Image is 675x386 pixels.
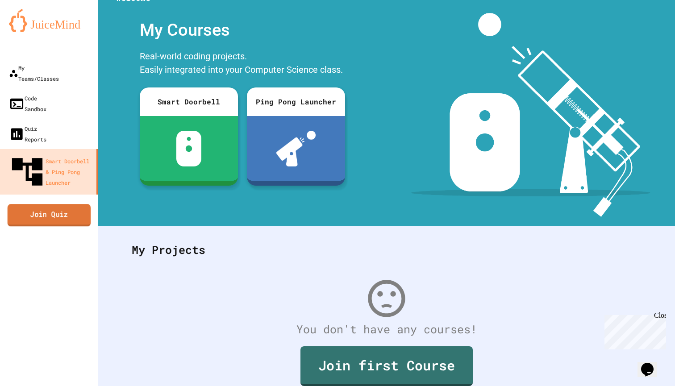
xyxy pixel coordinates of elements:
div: Smart Doorbell & Ping Pong Launcher [9,154,93,190]
div: My Courses [135,13,350,47]
div: Code Sandbox [9,93,46,114]
a: Join first Course [300,346,473,386]
div: Chat with us now!Close [4,4,62,57]
div: My Teams/Classes [9,62,59,84]
a: Join Quiz [8,204,91,226]
img: sdb-white.svg [176,131,202,166]
div: Ping Pong Launcher [247,87,345,116]
iframe: chat widget [601,311,666,349]
iframe: chat widget [637,350,666,377]
img: logo-orange.svg [9,9,89,32]
img: banner-image-my-projects.png [411,13,650,217]
div: You don't have any courses! [123,321,650,338]
div: Quiz Reports [9,123,46,145]
div: Real-world coding projects. Easily integrated into your Computer Science class. [135,47,350,81]
div: My Projects [123,232,650,267]
img: ppl-with-ball.png [276,131,316,166]
div: Smart Doorbell [140,87,238,116]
